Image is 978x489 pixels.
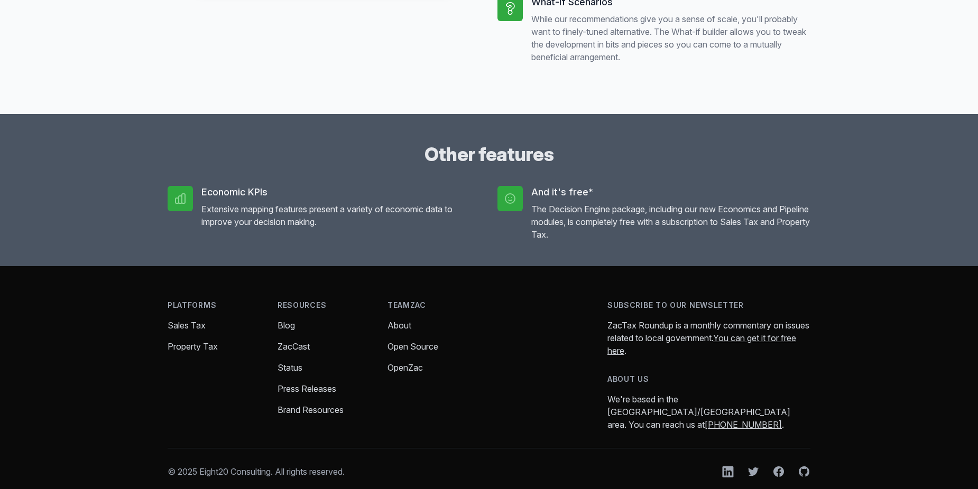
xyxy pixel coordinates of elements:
[387,341,438,352] a: Open Source
[607,300,810,311] h4: Subscribe to our newsletter
[607,374,810,384] h4: About us
[201,203,481,228] p: Extensive mapping features present a variety of economic data to improve your decision making.
[531,186,810,199] h5: And it's free*
[531,203,810,241] p: The Decision Engine package, including our new Economics and Pipeline modules, is completely free...
[278,300,371,311] h4: Resources
[607,393,810,431] p: We're based in the [GEOGRAPHIC_DATA]/[GEOGRAPHIC_DATA] area. You can reach us at .
[278,320,295,331] a: Blog
[168,320,206,331] a: Sales Tax
[168,144,810,165] h3: Other features
[278,405,344,415] a: Brand Resources
[278,362,302,373] a: Status
[705,419,782,430] a: [PHONE_NUMBER]
[531,13,810,63] p: While our recommendations give you a sense of scale, you'll probably want to finely-tuned alterna...
[387,362,423,373] a: OpenZac
[607,319,810,357] p: ZacTax Roundup is a monthly commentary on issues related to local government. .
[168,341,218,352] a: Property Tax
[168,300,261,311] h4: Platforms
[201,186,481,199] h5: Economic KPIs
[278,341,310,352] a: ZacCast
[278,383,336,394] a: Press Releases
[387,320,411,331] a: About
[387,300,481,311] h4: TeamZac
[168,465,345,478] p: © 2025 Eight20 Consulting. All rights reserved.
